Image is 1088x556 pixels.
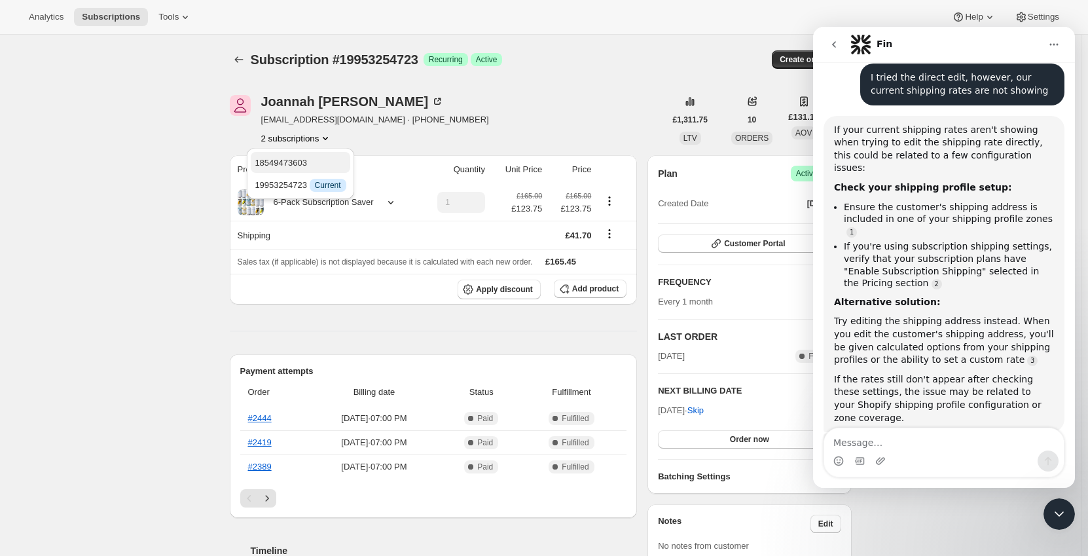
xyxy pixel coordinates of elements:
span: 18549473603 [255,158,307,168]
button: Add product [554,280,626,298]
img: product img [238,189,264,215]
span: [DATE] · 07:00 PM [310,412,439,425]
span: Subscription #19953254723 [251,52,418,67]
span: Fulfilled [808,351,835,361]
h2: Plan [658,167,678,180]
span: 19953254723 [255,180,346,190]
span: No notes from customer [658,541,749,551]
h3: Notes [658,515,810,533]
span: Created Date [658,197,708,210]
a: #2419 [248,437,272,447]
button: 10 [740,111,764,129]
span: £165.45 [545,257,576,267]
button: Customer Portal [658,234,841,253]
iframe: Intercom live chat [1043,498,1075,530]
span: Current [315,180,341,191]
span: Status [446,386,517,399]
button: Subscriptions [230,50,248,69]
span: [DATE] · [658,405,704,415]
th: Quantity [418,155,489,184]
span: Sales tax (if applicable) is not displayed because it is calculated with each new order. [238,257,533,267]
span: £123.75 [550,202,591,215]
button: Skip [680,400,712,421]
span: [EMAIL_ADDRESS][DOMAIN_NAME] · [PHONE_NUMBER] [261,113,489,126]
a: #2389 [248,462,272,472]
span: [DATE] [807,198,833,209]
button: Next [258,489,276,508]
th: Shipping [230,221,418,250]
th: Price [546,155,595,184]
button: £1,311.75 [665,111,716,129]
th: Product [230,155,418,184]
span: Billing date [310,386,439,399]
button: Help [944,8,1004,26]
a: #2444 [248,413,272,423]
button: Tools [151,8,200,26]
span: Edit [818,519,833,529]
small: £165.00 [566,192,591,200]
div: 6-Pack Subscription Saver [264,196,374,209]
span: [DATE] [658,350,685,363]
span: Subscriptions [82,12,140,22]
span: Tools [158,12,179,22]
th: Order [240,378,306,407]
span: £131.18 [788,111,819,124]
button: Apply discount [458,280,541,299]
span: Fulfillment [524,386,619,399]
span: ORDERS [735,134,769,143]
button: Order now [658,430,841,449]
span: Recurring [429,54,463,65]
button: 18549473603 [251,152,350,173]
span: Add product [572,284,619,294]
span: Active [476,54,498,65]
small: £165.00 [517,192,542,200]
h2: FREQUENCY [658,276,826,289]
span: Skip [687,404,704,417]
span: Help [965,12,983,22]
th: Unit Price [489,155,546,184]
span: Every 1 month [658,297,713,306]
button: Subscriptions [74,8,148,26]
span: £1,311.75 [673,115,708,125]
span: Paid [477,462,493,472]
span: Apply discount [476,284,533,295]
span: £123.75 [511,202,542,215]
button: Create order [772,50,834,69]
button: Edit [810,515,841,533]
span: Paid [477,437,493,448]
span: AOV [795,128,812,138]
button: Analytics [21,8,71,26]
h6: Batching Settings [658,470,825,483]
span: Analytics [29,12,63,22]
iframe: Intercom live chat [813,27,1075,488]
span: Joannah Noall [230,95,251,116]
span: £41.70 [566,231,592,240]
button: Product actions [599,194,620,208]
button: 19953254723 InfoCurrent [251,174,350,195]
span: Active [796,167,836,180]
span: Order now [730,434,769,445]
button: Product actions [261,132,333,145]
span: Settings [1028,12,1059,22]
